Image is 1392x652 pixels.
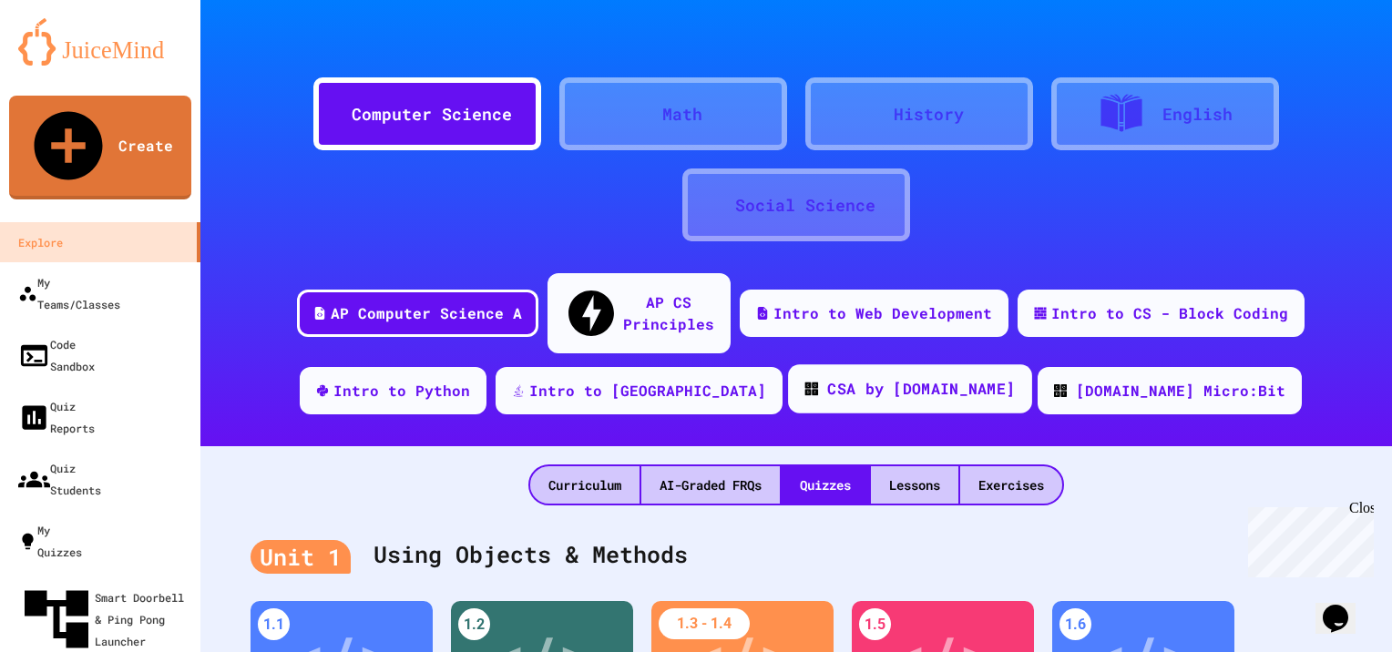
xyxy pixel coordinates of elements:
div: Chat with us now!Close [7,7,126,116]
div: AP Computer Science A [331,302,522,324]
div: Exercises [960,466,1062,504]
div: English [1162,102,1233,127]
div: My Quizzes [18,519,82,563]
div: Code Sandbox [18,333,95,377]
div: Lessons [871,466,958,504]
div: Curriculum [530,466,640,504]
div: My Teams/Classes [18,271,120,315]
div: [DOMAIN_NAME] Micro:Bit [1076,380,1285,402]
img: CODE_logo_RGB.png [805,382,818,395]
div: Intro to CS - Block Coding [1051,302,1288,324]
div: Quiz Reports [18,395,95,439]
div: Intro to [GEOGRAPHIC_DATA] [529,380,766,402]
div: Using Objects & Methods [251,519,1342,592]
img: CODE_logo_RGB.png [1054,384,1067,397]
div: CSA by [DOMAIN_NAME] [827,378,1015,401]
iframe: chat widget [1315,579,1374,634]
div: Explore [18,231,63,253]
div: Intro to Python [333,380,470,402]
div: 1.1 [258,608,290,640]
div: Unit 1 [251,540,351,575]
div: Social Science [735,193,875,218]
div: 1.2 [458,608,490,640]
div: Quiz Students [18,457,101,501]
div: Math [662,102,702,127]
div: AP CS Principles [623,291,714,335]
div: AI-Graded FRQs [641,466,780,504]
div: Computer Science [352,102,512,127]
div: 1.5 [859,608,891,640]
img: logo-orange.svg [18,18,182,66]
div: History [894,102,964,127]
div: 1.6 [1059,608,1091,640]
div: Quizzes [782,466,869,504]
a: Create [9,96,191,199]
div: Intro to Web Development [773,302,992,324]
div: 1.3 - 1.4 [659,608,750,639]
iframe: chat widget [1241,500,1374,577]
